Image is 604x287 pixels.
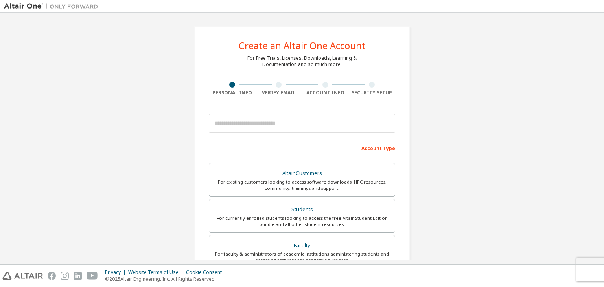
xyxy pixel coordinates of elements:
[186,269,226,276] div: Cookie Consent
[302,90,349,96] div: Account Info
[239,41,366,50] div: Create an Altair One Account
[61,272,69,280] img: instagram.svg
[48,272,56,280] img: facebook.svg
[214,204,390,215] div: Students
[214,179,390,191] div: For existing customers looking to access software downloads, HPC resources, community, trainings ...
[105,269,128,276] div: Privacy
[2,272,43,280] img: altair_logo.svg
[105,276,226,282] p: © 2025 Altair Engineering, Inc. All Rights Reserved.
[87,272,98,280] img: youtube.svg
[247,55,357,68] div: For Free Trials, Licenses, Downloads, Learning & Documentation and so much more.
[214,215,390,228] div: For currently enrolled students looking to access the free Altair Student Edition bundle and all ...
[214,240,390,251] div: Faculty
[214,168,390,179] div: Altair Customers
[256,90,302,96] div: Verify Email
[349,90,396,96] div: Security Setup
[74,272,82,280] img: linkedin.svg
[4,2,102,10] img: Altair One
[214,251,390,263] div: For faculty & administrators of academic institutions administering students and accessing softwa...
[209,90,256,96] div: Personal Info
[209,142,395,154] div: Account Type
[128,269,186,276] div: Website Terms of Use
